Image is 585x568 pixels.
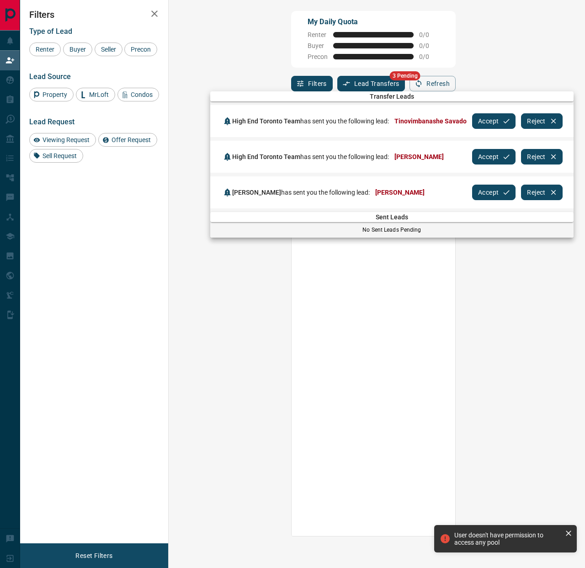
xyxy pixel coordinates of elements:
[232,189,281,196] span: [PERSON_NAME]
[521,113,562,129] button: Reject
[232,117,300,125] span: High End Toronto Team
[232,189,370,196] span: has sent you the following lead:
[232,153,389,160] span: has sent you the following lead:
[210,213,574,221] span: Sent Leads
[521,185,562,200] button: Reject
[472,185,516,200] button: Accept
[394,117,467,125] span: Tinovimbanashe Savado
[232,153,300,160] span: High End Toronto Team
[232,117,389,125] span: has sent you the following lead:
[521,149,562,165] button: Reject
[472,149,516,165] button: Accept
[454,531,561,546] div: User doesn't have permission to access any pool
[394,153,444,160] span: [PERSON_NAME]
[375,189,425,196] span: [PERSON_NAME]
[472,113,516,129] button: Accept
[210,226,574,234] p: No Sent Leads Pending
[210,93,574,100] span: Transfer Leads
